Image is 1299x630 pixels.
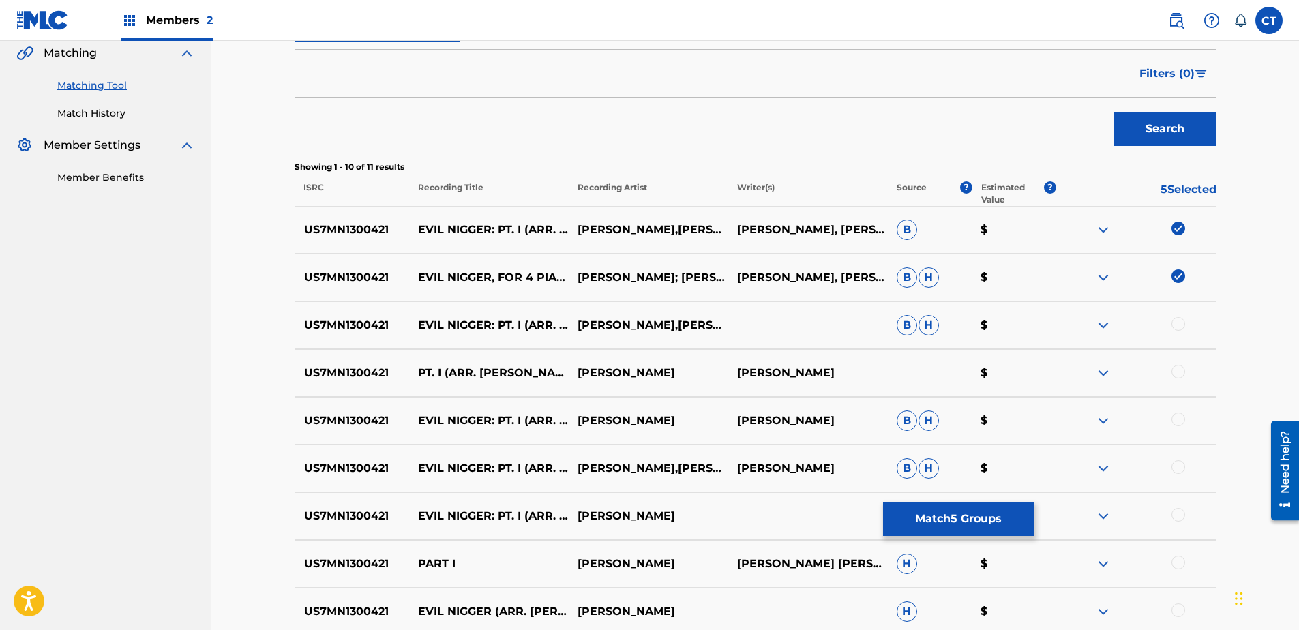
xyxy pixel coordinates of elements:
[1255,7,1283,34] div: User Menu
[146,12,213,28] span: Members
[409,269,569,286] p: EVIL NIGGER, FOR 4 PIANOS - 1.PART 1
[1163,7,1190,34] a: Public Search
[569,317,728,333] p: [PERSON_NAME],[PERSON_NAME],[PERSON_NAME]
[295,365,410,381] p: US7MN1300421
[569,460,728,477] p: [PERSON_NAME],[PERSON_NAME],[PERSON_NAME]
[1095,460,1111,477] img: expand
[972,556,1056,572] p: $
[897,220,917,240] span: B
[919,267,939,288] span: H
[1261,416,1299,526] iframe: Resource Center
[972,317,1056,333] p: $
[728,556,888,572] p: [PERSON_NAME] [PERSON_NAME]
[57,78,195,93] a: Matching Tool
[569,508,728,524] p: [PERSON_NAME]
[57,170,195,185] a: Member Benefits
[883,502,1034,536] button: Match5 Groups
[728,365,888,381] p: [PERSON_NAME]
[16,10,69,30] img: MLC Logo
[409,556,569,572] p: PART I
[409,460,569,477] p: EVIL NIGGER: PT. I (ARR. [PERSON_NAME])
[1114,112,1216,146] button: Search
[121,12,138,29] img: Top Rightsholders
[897,601,917,622] span: H
[1095,317,1111,333] img: expand
[295,269,410,286] p: US7MN1300421
[897,458,917,479] span: B
[972,412,1056,429] p: $
[728,222,888,238] p: [PERSON_NAME], [PERSON_NAME]
[1095,365,1111,381] img: expand
[295,556,410,572] p: US7MN1300421
[897,267,917,288] span: B
[408,181,568,206] p: Recording Title
[409,508,569,524] p: EVIL NIGGER: PT. I (ARR. [PERSON_NAME])
[1171,222,1185,235] img: deselect
[897,554,917,574] span: H
[295,412,410,429] p: US7MN1300421
[295,508,410,524] p: US7MN1300421
[569,222,728,238] p: [PERSON_NAME],[PERSON_NAME],[PERSON_NAME],[PERSON_NAME]
[1204,12,1220,29] img: help
[295,222,410,238] p: US7MN1300421
[1095,269,1111,286] img: expand
[569,365,728,381] p: [PERSON_NAME]
[1056,181,1216,206] p: 5 Selected
[1231,565,1299,630] iframe: Chat Widget
[1095,603,1111,620] img: expand
[409,222,569,238] p: EVIL NIGGER: PT. I (ARR. [PERSON_NAME])
[16,137,33,153] img: Member Settings
[897,410,917,431] span: B
[1131,57,1216,91] button: Filters (0)
[897,181,927,206] p: Source
[569,412,728,429] p: [PERSON_NAME]
[409,317,569,333] p: EVIL NIGGER: PT. I (ARR. [PERSON_NAME])
[972,269,1056,286] p: $
[919,458,939,479] span: H
[569,603,728,620] p: [PERSON_NAME]
[1234,14,1247,27] div: Notifications
[179,137,195,153] img: expand
[179,45,195,61] img: expand
[295,460,410,477] p: US7MN1300421
[919,315,939,335] span: H
[960,181,972,194] span: ?
[569,556,728,572] p: [PERSON_NAME]
[728,412,888,429] p: [PERSON_NAME]
[1139,65,1195,82] span: Filters ( 0 )
[1198,7,1225,34] div: Help
[16,45,33,61] img: Matching
[728,269,888,286] p: [PERSON_NAME], [PERSON_NAME]
[1044,181,1056,194] span: ?
[44,45,97,61] span: Matching
[207,14,213,27] span: 2
[1095,222,1111,238] img: expand
[1095,508,1111,524] img: expand
[295,317,410,333] p: US7MN1300421
[1168,12,1184,29] img: search
[295,603,410,620] p: US7MN1300421
[409,412,569,429] p: EVIL NIGGER: PT. I (ARR. [PERSON_NAME])
[972,365,1056,381] p: $
[1171,269,1185,283] img: deselect
[728,460,888,477] p: [PERSON_NAME]
[972,603,1056,620] p: $
[1235,578,1243,619] div: Drag
[981,181,1044,206] p: Estimated Value
[897,315,917,335] span: B
[1095,556,1111,572] img: expand
[569,269,728,286] p: [PERSON_NAME]; [PERSON_NAME]; [PERSON_NAME]
[57,106,195,121] a: Match History
[295,181,409,206] p: ISRC
[569,181,728,206] p: Recording Artist
[409,365,569,381] p: PT. I (ARR. [PERSON_NAME])
[919,410,939,431] span: H
[44,137,140,153] span: Member Settings
[728,181,888,206] p: Writer(s)
[295,161,1216,173] p: Showing 1 - 10 of 11 results
[972,222,1056,238] p: $
[1195,70,1207,78] img: filter
[409,603,569,620] p: EVIL NIGGER (ARR. [PERSON_NAME]): PART I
